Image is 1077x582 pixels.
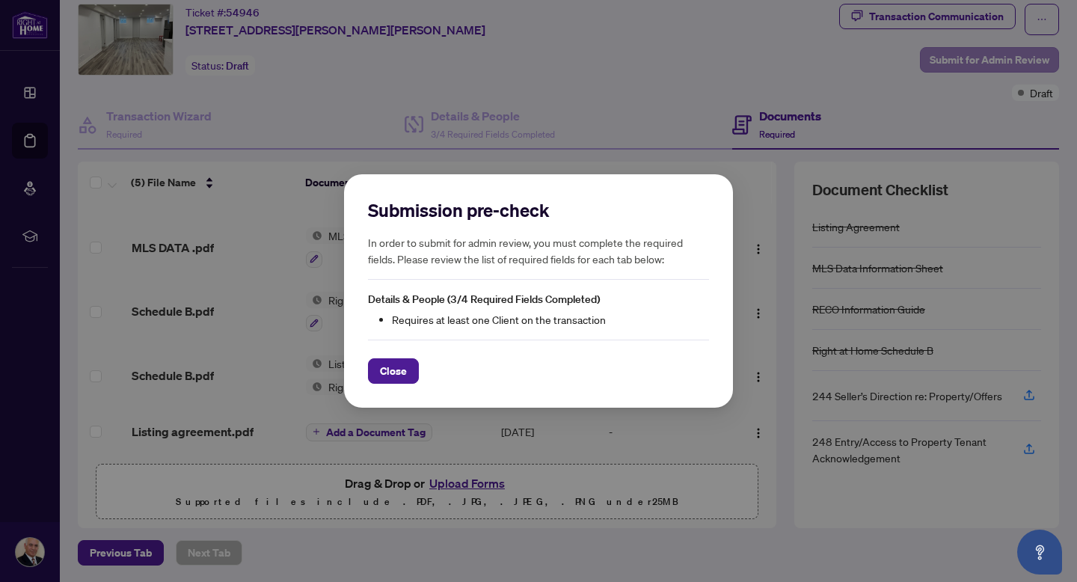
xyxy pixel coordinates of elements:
[1017,530,1062,575] button: Open asap
[368,234,709,267] h5: In order to submit for admin review, you must complete the required fields. Please review the lis...
[368,198,709,222] h2: Submission pre-check
[380,359,407,383] span: Close
[368,358,419,384] button: Close
[392,311,709,328] li: Requires at least one Client on the transaction
[368,292,600,306] span: Details & People (3/4 Required Fields Completed)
